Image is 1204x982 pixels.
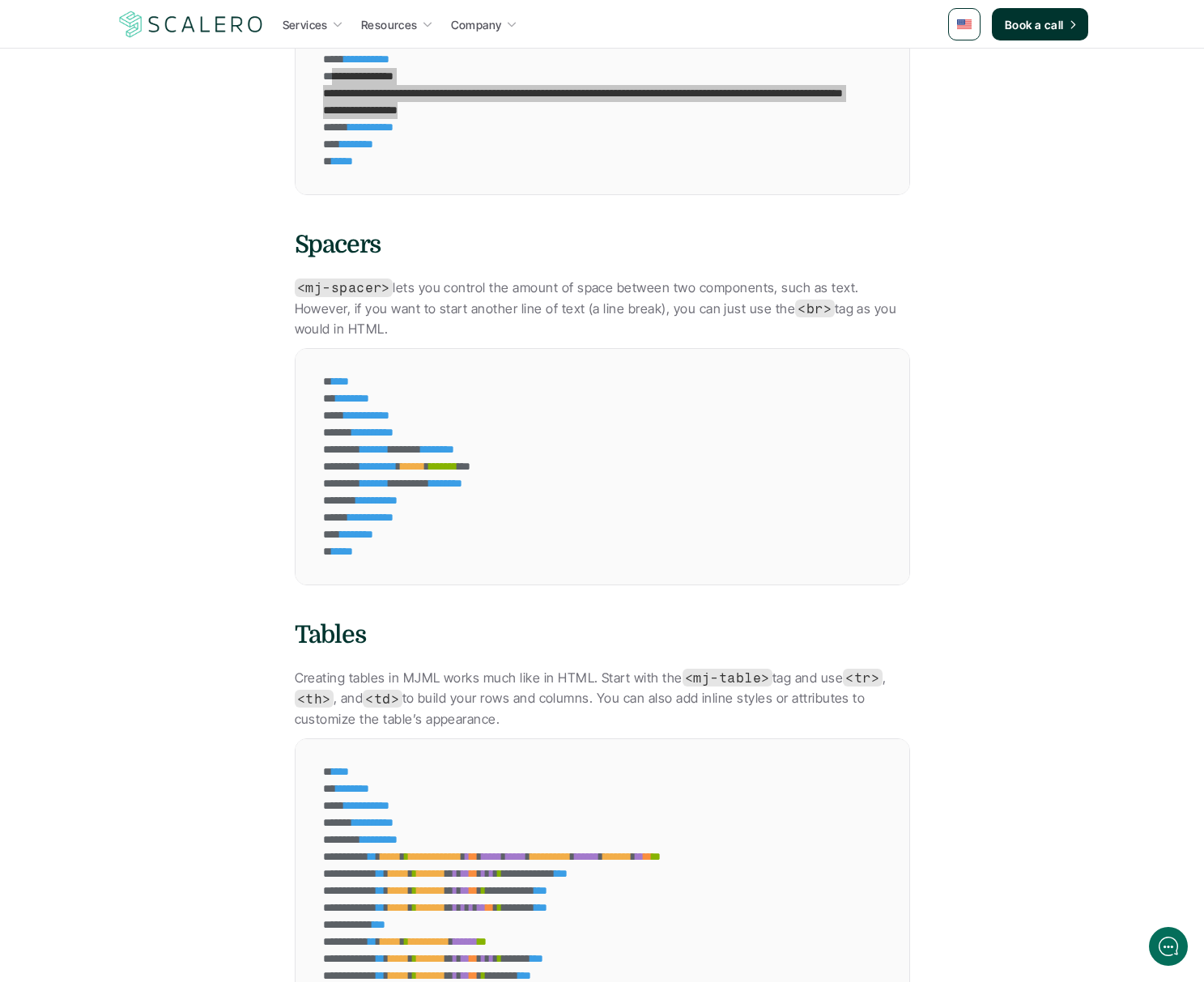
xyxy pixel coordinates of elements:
[1005,16,1064,33] p: Book a call
[295,278,910,340] p: lets you control the amount of space between two components, such as text. However, if you want t...
[135,566,205,576] span: We run on Gist
[25,215,299,247] button: New conversation
[295,668,910,730] p: Creating tables in MJML works much like in HTML. Start with the tag and use , , and to build your...
[117,9,266,40] img: Scalero company logo
[117,10,266,39] a: Scalero company logo
[24,108,300,185] h2: Let us know if we can help with lifecycle marketing.
[295,278,394,296] code: <mj-spacer>
[104,224,194,237] span: New conversation
[295,690,334,708] code: <th>
[296,349,909,585] div: Code Editor for example.md
[363,690,402,708] code: <td>
[843,669,882,687] code: <tr>
[683,669,772,687] code: <mj-table>
[361,16,418,33] p: Resources
[295,618,910,652] h4: Tables
[451,16,502,33] p: Company
[992,8,1088,40] a: Book a call
[24,79,300,104] h1: Hi! Welcome to Scalero.
[295,227,910,261] h4: Spacers
[795,300,834,317] code: <br>
[296,349,601,585] div: Code Editor for example.md
[1149,927,1188,966] iframe: gist-messenger-bubble-iframe
[283,16,328,33] p: Services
